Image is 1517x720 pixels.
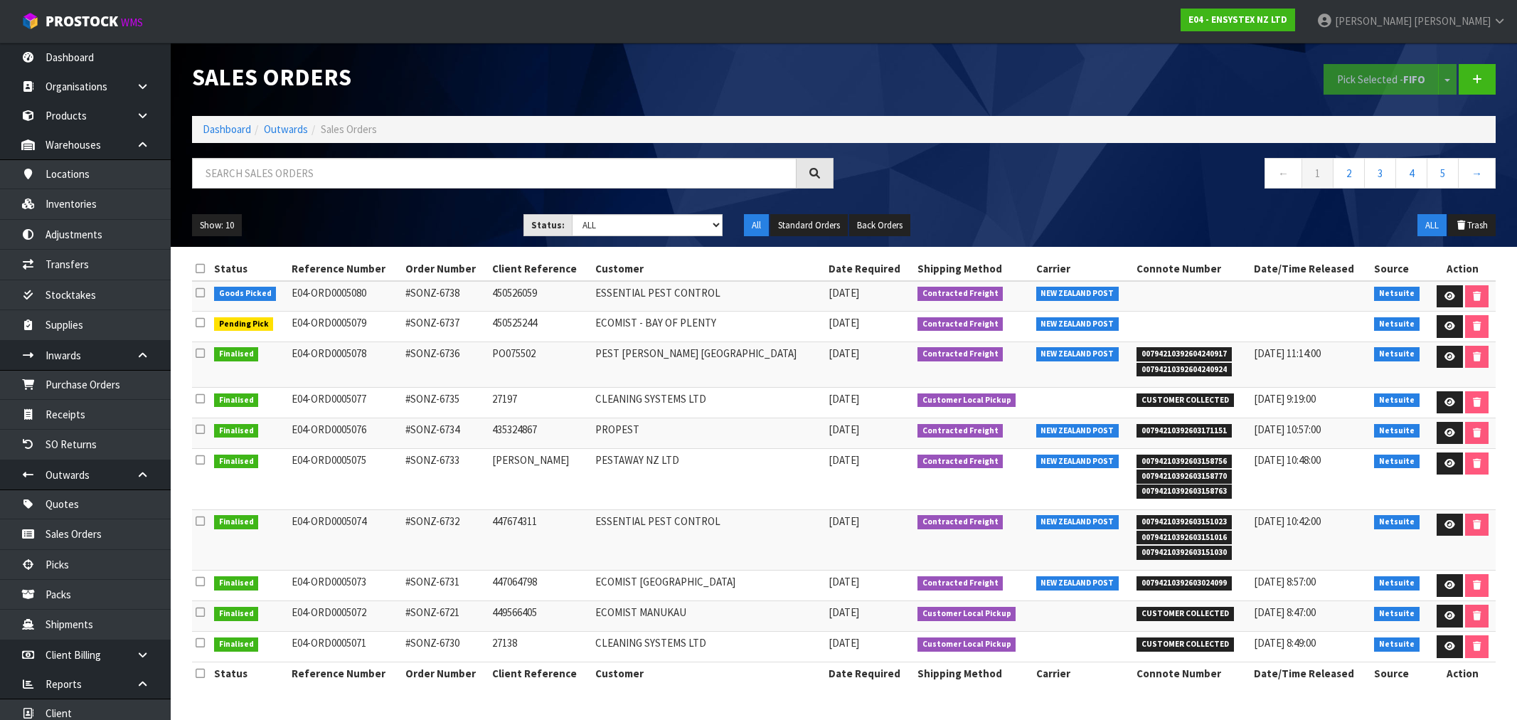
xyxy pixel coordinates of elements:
[211,258,288,280] th: Status
[1254,453,1321,467] span: [DATE] 10:48:00
[214,607,259,621] span: Finalised
[489,312,592,342] td: 450525244
[1250,258,1370,280] th: Date/Time Released
[214,455,259,469] span: Finalised
[770,214,848,237] button: Standard Orders
[402,632,489,662] td: #SONZ-6730
[288,601,401,632] td: E04-ORD0005072
[917,576,1004,591] span: Contracted Freight
[1133,258,1250,280] th: Connote Number
[1403,73,1425,86] strong: FIFO
[192,214,242,237] button: Show: 10
[1374,515,1420,529] span: Netsuite
[288,418,401,448] td: E04-ORD0005076
[917,424,1004,438] span: Contracted Freight
[1137,347,1232,361] span: 00794210392604240917
[917,287,1004,301] span: Contracted Freight
[1427,158,1459,189] a: 5
[855,158,1496,193] nav: Page navigation
[592,509,826,571] td: ESSENTIAL PEST CONTROL
[1374,455,1420,469] span: Netsuite
[829,316,859,329] span: [DATE]
[214,393,259,408] span: Finalised
[214,424,259,438] span: Finalised
[1036,347,1119,361] span: NEW ZEALAND POST
[592,418,826,448] td: PROPEST
[1188,14,1287,26] strong: E04 - ENSYSTEX NZ LTD
[214,347,259,361] span: Finalised
[321,122,377,136] span: Sales Orders
[288,281,401,312] td: E04-ORD0005080
[1417,214,1447,237] button: ALL
[1374,393,1420,408] span: Netsuite
[1374,637,1420,652] span: Netsuite
[1137,515,1232,529] span: 00794210392603151023
[1137,576,1232,591] span: 00794210392603024099
[1250,662,1370,685] th: Date/Time Released
[211,662,288,685] th: Status
[829,392,859,406] span: [DATE]
[402,387,489,418] td: #SONZ-6735
[402,448,489,509] td: #SONZ-6733
[1448,214,1496,237] button: Trash
[917,515,1004,529] span: Contracted Freight
[829,453,859,467] span: [DATE]
[402,509,489,571] td: #SONZ-6732
[1302,158,1334,189] a: 1
[592,387,826,418] td: CLEANING SYSTEMS LTD
[914,258,1033,280] th: Shipping Method
[21,12,39,30] img: cube-alt.png
[489,571,592,601] td: 447064798
[1324,64,1439,95] button: Pick Selected -FIFO
[1137,531,1232,545] span: 00794210392603151016
[1374,576,1420,591] span: Netsuite
[203,122,251,136] a: Dashboard
[825,662,914,685] th: Date Required
[192,158,797,189] input: Search sales orders
[1333,158,1365,189] a: 2
[1254,575,1316,588] span: [DATE] 8:57:00
[1137,363,1232,377] span: 00794210392604240924
[1414,14,1491,28] span: [PERSON_NAME]
[1036,287,1119,301] span: NEW ZEALAND POST
[489,632,592,662] td: 27138
[1033,258,1134,280] th: Carrier
[917,393,1016,408] span: Customer Local Pickup
[121,16,143,29] small: WMS
[1033,662,1134,685] th: Carrier
[214,287,277,301] span: Goods Picked
[917,637,1016,652] span: Customer Local Pickup
[592,571,826,601] td: ECOMIST [GEOGRAPHIC_DATA]
[849,214,910,237] button: Back Orders
[829,636,859,650] span: [DATE]
[1370,258,1429,280] th: Source
[402,342,489,387] td: #SONZ-6736
[1137,470,1232,484] span: 00794210392603158770
[592,281,826,312] td: ESSENTIAL PEST CONTROL
[1374,317,1420,332] span: Netsuite
[592,448,826,509] td: PESTAWAY NZ LTD
[1254,346,1321,360] span: [DATE] 11:14:00
[592,662,826,685] th: Customer
[1036,576,1119,591] span: NEW ZEALAND POST
[1254,392,1316,406] span: [DATE] 9:19:00
[1254,605,1316,619] span: [DATE] 8:47:00
[1374,287,1420,301] span: Netsuite
[829,423,859,436] span: [DATE]
[1137,455,1232,469] span: 00794210392603158756
[214,576,259,591] span: Finalised
[829,575,859,588] span: [DATE]
[402,601,489,632] td: #SONZ-6721
[402,571,489,601] td: #SONZ-6731
[592,312,826,342] td: ECOMIST - BAY OF PLENTY
[917,317,1004,332] span: Contracted Freight
[192,64,834,90] h1: Sales Orders
[1374,347,1420,361] span: Netsuite
[402,258,489,280] th: Order Number
[1265,158,1302,189] a: ←
[489,448,592,509] td: [PERSON_NAME]
[1254,514,1321,528] span: [DATE] 10:42:00
[592,342,826,387] td: PEST [PERSON_NAME] [GEOGRAPHIC_DATA]
[1458,158,1496,189] a: →
[1370,662,1429,685] th: Source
